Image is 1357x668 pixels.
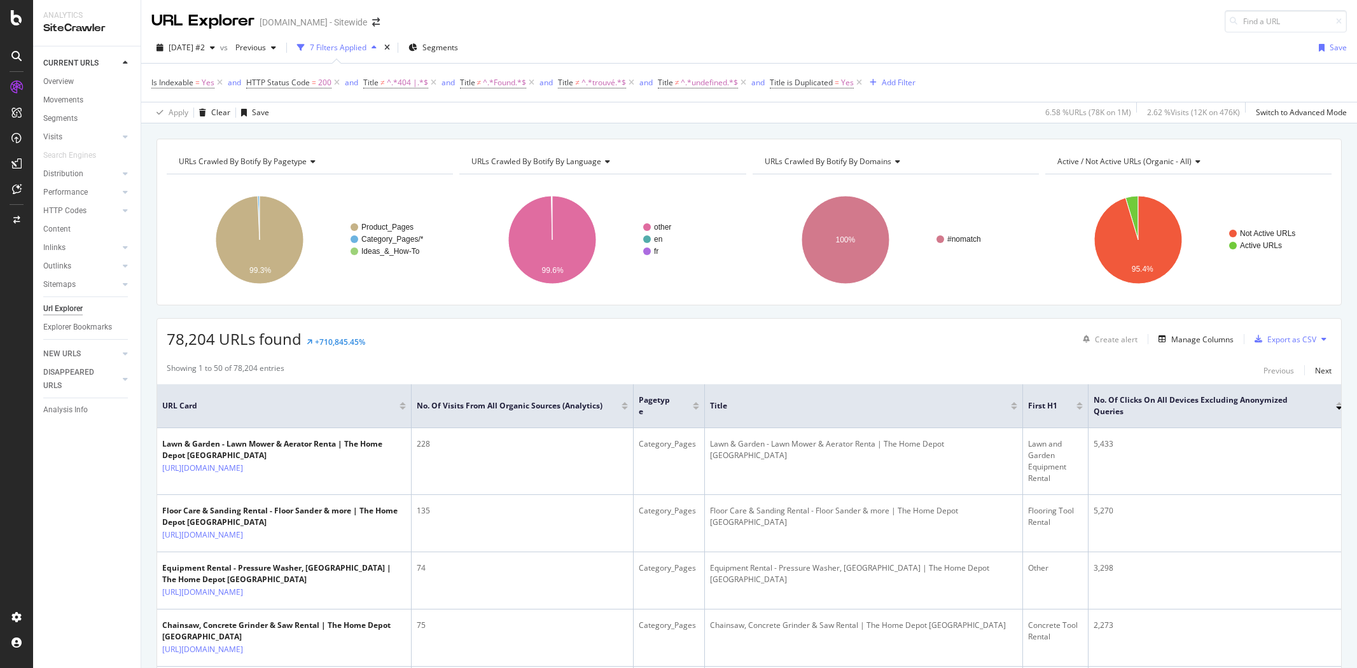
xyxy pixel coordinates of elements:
[469,151,734,172] h4: URLs Crawled By Botify By language
[162,586,243,599] a: [URL][DOMAIN_NAME]
[658,77,673,88] span: Title
[162,620,406,643] div: Chainsaw, Concrete Grinder & Saw Rental | The Home Depot [GEOGRAPHIC_DATA]
[1045,107,1131,118] div: 6.58 % URLs ( 78K on 1M )
[835,235,855,244] text: 100%
[162,643,243,656] a: [URL][DOMAIN_NAME]
[751,76,765,88] button: and
[1028,562,1083,574] div: Other
[167,363,284,378] div: Showing 1 to 50 of 78,204 entries
[753,184,1036,295] svg: A chart.
[361,247,420,256] text: Ideas_&_How-To
[162,505,406,528] div: Floor Care & Sanding Rental - Floor Sander & more | The Home Depot [GEOGRAPHIC_DATA]
[1315,365,1332,376] div: Next
[43,75,74,88] div: Overview
[43,366,108,393] div: DISAPPEARED URLS
[228,76,241,88] button: and
[581,74,626,92] span: ^.*trouvé.*$
[442,77,455,88] div: and
[380,77,385,88] span: ≠
[43,112,132,125] a: Segments
[230,42,266,53] span: Previous
[43,149,109,162] a: Search Engines
[43,260,71,273] div: Outlinks
[710,620,1017,631] div: Chainsaw, Concrete Grinder & Saw Rental | The Home Depot [GEOGRAPHIC_DATA]
[710,400,992,412] span: Title
[292,38,382,58] button: 7 Filters Applied
[43,186,119,199] a: Performance
[361,223,414,232] text: Product_Pages
[345,77,358,88] div: and
[43,302,83,316] div: Url Explorer
[43,186,88,199] div: Performance
[230,38,281,58] button: Previous
[211,107,230,118] div: Clear
[43,223,71,236] div: Content
[43,112,78,125] div: Segments
[1147,107,1240,118] div: 2.62 % Visits ( 12K on 476K )
[459,184,743,295] svg: A chart.
[43,321,132,334] a: Explorer Bookmarks
[167,328,302,349] span: 78,204 URLs found
[1055,151,1320,172] h4: Active / Not Active URLs
[162,400,396,412] span: URL Card
[639,76,653,88] button: and
[43,149,96,162] div: Search Engines
[43,403,132,417] a: Analysis Info
[43,57,99,70] div: CURRENT URLS
[403,38,463,58] button: Segments
[1094,438,1342,450] div: 5,433
[162,529,243,541] a: [URL][DOMAIN_NAME]
[471,156,601,167] span: URLs Crawled By Botify By language
[310,42,366,53] div: 7 Filters Applied
[841,74,854,92] span: Yes
[710,505,1017,528] div: Floor Care & Sanding Rental - Floor Sander & more | The Home Depot [GEOGRAPHIC_DATA]
[639,620,699,631] div: Category_Pages
[1045,184,1329,295] svg: A chart.
[1267,334,1316,345] div: Export as CSV
[710,438,1017,461] div: Lawn & Garden - Lawn Mower & Aerator Renta | The Home Depot [GEOGRAPHIC_DATA]
[43,167,83,181] div: Distribution
[43,130,119,144] a: Visits
[318,74,331,92] span: 200
[151,38,220,58] button: [DATE] #2
[249,266,271,275] text: 99.3%
[1240,241,1282,250] text: Active URLs
[1249,329,1316,349] button: Export as CSV
[387,74,428,92] span: ^.*404 |.*$
[43,167,119,181] a: Distribution
[151,102,188,123] button: Apply
[43,347,81,361] div: NEW URLS
[260,16,367,29] div: [DOMAIN_NAME] - Sitewide
[43,302,132,316] a: Url Explorer
[195,77,200,88] span: =
[417,438,628,450] div: 228
[382,41,393,54] div: times
[1028,505,1083,528] div: Flooring Tool Rental
[558,77,573,88] span: Title
[882,77,915,88] div: Add Filter
[43,21,130,36] div: SiteCrawler
[1263,365,1294,376] div: Previous
[151,77,193,88] span: Is Indexable
[1095,334,1138,345] div: Create alert
[43,204,119,218] a: HTTP Codes
[1225,10,1347,32] input: Find a URL
[151,10,254,32] div: URL Explorer
[1263,363,1294,378] button: Previous
[1256,107,1347,118] div: Switch to Advanced Mode
[1330,42,1347,53] div: Save
[1171,334,1234,345] div: Manage Columns
[228,77,241,88] div: and
[1028,438,1083,484] div: Lawn and Garden Equipment Rental
[1028,400,1057,412] span: First H1
[654,223,671,232] text: other
[1314,625,1344,655] iframe: Intercom live chat
[43,278,119,291] a: Sitemaps
[43,241,119,254] a: Inlinks
[1028,620,1083,643] div: Concrete Tool Rental
[43,403,88,417] div: Analysis Info
[43,94,132,107] a: Movements
[43,204,87,218] div: HTTP Codes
